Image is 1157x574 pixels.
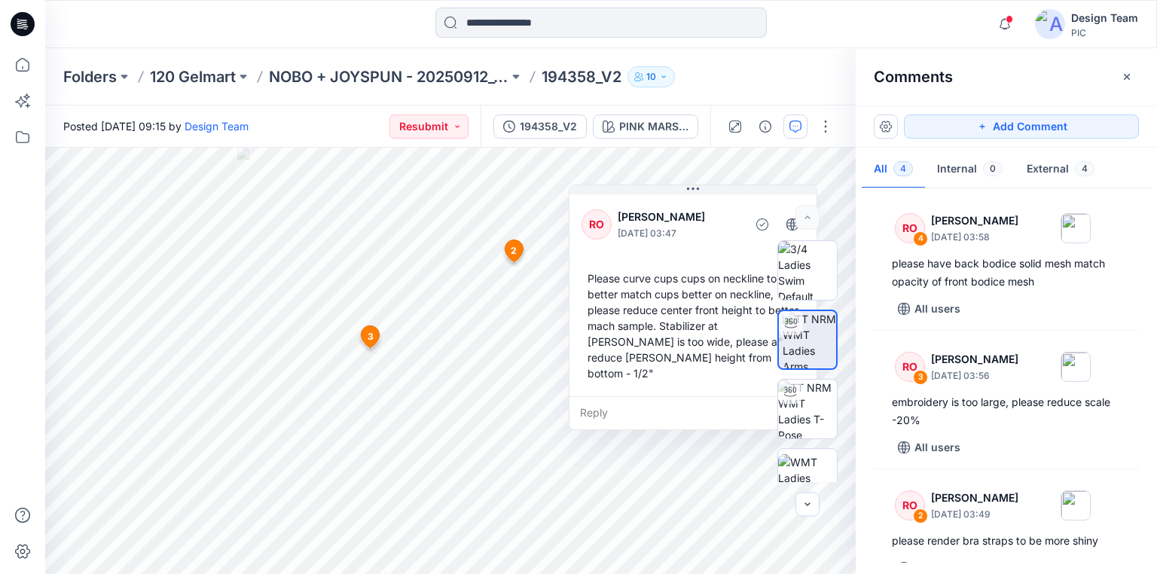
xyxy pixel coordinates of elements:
button: All users [892,297,966,321]
button: All [862,151,925,189]
div: Please curve cups cups on neckline to better match cups better on neckline, please reduce center ... [582,264,804,387]
span: 0 [983,161,1003,176]
div: 194358_V2 [520,118,577,135]
div: please have back bodice solid mesh match opacity of front bodice mesh [892,255,1121,291]
p: All users [914,438,960,456]
button: Details [753,114,777,139]
p: [PERSON_NAME] [931,489,1018,507]
div: RO [895,352,925,382]
p: [DATE] 03:56 [931,368,1018,383]
button: 10 [627,66,675,87]
p: [PERSON_NAME] [618,208,740,226]
a: Folders [63,66,117,87]
span: 3 [368,330,374,343]
p: All users [914,300,960,318]
p: [PERSON_NAME] [931,350,1018,368]
a: Design Team [185,120,249,133]
a: 120 Gelmart [150,66,236,87]
p: 10 [646,69,656,85]
div: embroidery is too large, please reduce scale -20% [892,393,1121,429]
button: External [1015,151,1107,189]
span: 4 [1075,161,1094,176]
p: [DATE] 03:47 [618,226,740,241]
div: please render bra straps to be more shiny [892,532,1121,550]
p: [DATE] 03:58 [931,230,1018,245]
div: RO [895,490,925,521]
div: 2 [913,508,928,524]
button: All users [892,435,966,460]
button: Internal [925,151,1015,189]
div: 4 [913,231,928,246]
img: 3/4 Ladies Swim Default [778,241,837,300]
p: 194358_V2 [542,66,621,87]
h2: Comments [874,68,953,86]
div: Reply [569,396,817,429]
img: TT NRM WMT Ladies Arms Down [783,311,836,368]
img: TT NRM WMT Ladies T-Pose [778,380,837,438]
a: NOBO + JOYSPUN - 20250912_120_GC [269,66,508,87]
span: 2 [511,244,517,258]
img: avatar [1035,9,1065,39]
span: Posted [DATE] 09:15 by [63,118,249,134]
div: RO [582,209,612,240]
div: RO [895,213,925,243]
img: WMT Ladies Swim Front [778,454,837,502]
div: PIC [1071,27,1138,38]
button: 194358_V2 [493,114,587,139]
button: PINK MARSHMALLOW [593,114,698,139]
div: Design Team [1071,9,1138,27]
p: [PERSON_NAME] [931,212,1018,230]
p: [DATE] 03:49 [931,507,1018,522]
button: Add Comment [904,114,1139,139]
span: 4 [893,161,913,176]
div: 3 [913,370,928,385]
div: PINK MARSHMALLOW [619,118,688,135]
